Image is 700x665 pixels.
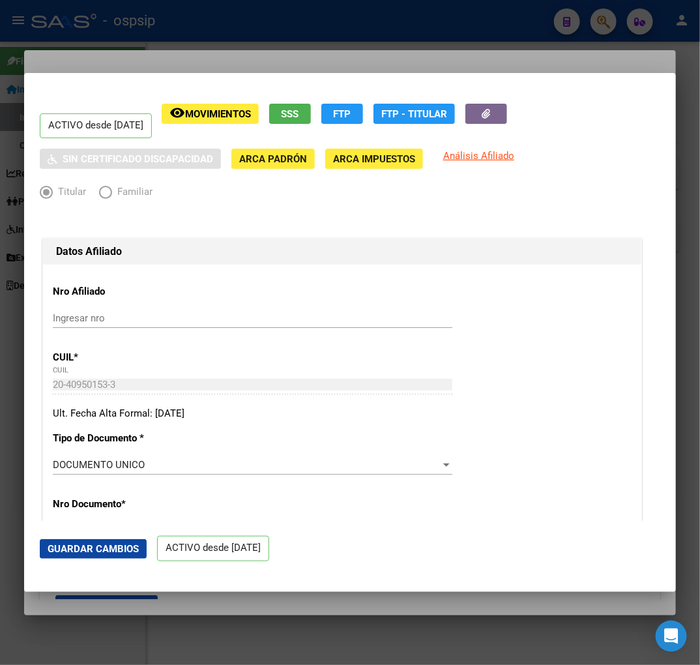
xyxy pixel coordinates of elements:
button: SSS [269,104,311,124]
span: ARCA Impuestos [333,153,415,165]
button: ARCA Impuestos [325,149,423,169]
span: FTP - Titular [381,108,447,120]
button: FTP [321,104,363,124]
button: Guardar Cambios [40,539,147,559]
span: FTP [334,108,351,120]
p: Nro Documento [53,497,226,512]
button: Sin Certificado Discapacidad [40,149,221,169]
p: ACTIVO desde [DATE] [40,113,152,139]
span: Titular [53,185,86,199]
mat-icon: remove_red_eye [169,105,185,121]
button: Movimientos [162,104,259,124]
p: ACTIVO desde [DATE] [157,536,269,561]
span: SSS [282,108,299,120]
p: Nro Afiliado [53,284,226,299]
div: Open Intercom Messenger [656,621,687,652]
p: CUIL [53,350,226,365]
p: Tipo de Documento * [53,431,226,446]
button: FTP - Titular [373,104,455,124]
span: Análisis Afiliado [443,150,514,162]
span: Movimientos [185,108,251,120]
h1: Datos Afiliado [56,244,628,259]
span: ARCA Padrón [239,153,307,165]
span: DOCUMENTO UNICO [53,459,145,471]
span: Sin Certificado Discapacidad [63,153,213,165]
span: Guardar Cambios [48,543,139,555]
button: ARCA Padrón [231,149,315,169]
mat-radio-group: Elija una opción [40,189,166,201]
span: Familiar [112,185,153,199]
div: Ult. Fecha Alta Formal: [DATE] [53,406,632,421]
